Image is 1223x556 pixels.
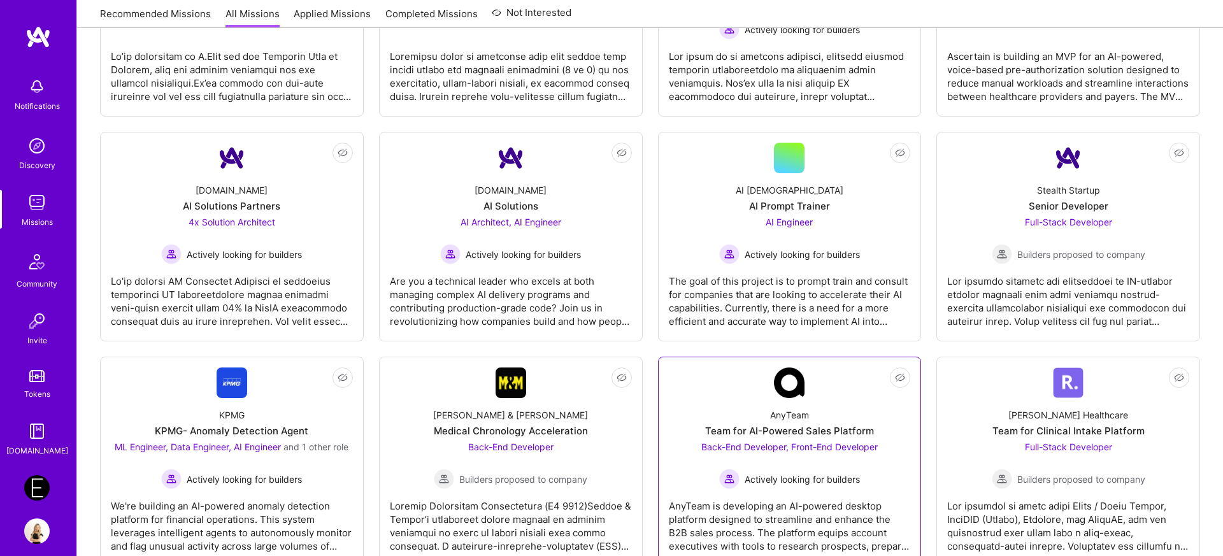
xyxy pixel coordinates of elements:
[1037,183,1100,197] div: Stealth Startup
[111,489,353,553] div: We're building an AI-powered anomaly detection platform for financial operations. This system lev...
[947,367,1189,555] a: Company Logo[PERSON_NAME] HealthcareTeam for Clinical Intake PlatformFull-Stack Developer Builder...
[189,217,275,227] span: 4x Solution Architect
[111,143,353,331] a: Company Logo[DOMAIN_NAME]AI Solutions Partners4x Solution Architect Actively looking for builders...
[947,264,1189,328] div: Lor ipsumdo sitametc adi elitseddoei te IN-utlabor etdolor magnaali enim admi veniamqu nostrud-ex...
[22,215,53,229] div: Missions
[22,246,52,277] img: Community
[25,25,51,48] img: logo
[338,373,348,383] i: icon EyeClosed
[774,367,805,398] img: Company Logo
[225,7,280,28] a: All Missions
[24,387,50,401] div: Tokens
[390,367,632,555] a: Company Logo[PERSON_NAME] & [PERSON_NAME]Medical Chronology AccelerationBack-End Developer Builde...
[1025,441,1112,452] span: Full-Stack Developer
[947,39,1189,103] div: Ascertain is building an MVP for an AI-powered, voice-based pre-authorization solution designed t...
[283,441,348,452] span: and 1 other role
[187,473,302,486] span: Actively looking for builders
[1053,367,1084,398] img: Company Logo
[617,148,627,158] i: icon EyeClosed
[19,159,55,172] div: Discovery
[440,244,461,264] img: Actively looking for builders
[701,441,878,452] span: Back-End Developer, Front-End Developer
[461,217,561,227] span: AI Architect, AI Engineer
[992,244,1012,264] img: Builders proposed to company
[705,424,874,438] div: Team for AI-Powered Sales Platform
[294,7,371,28] a: Applied Missions
[468,441,554,452] span: Back-End Developer
[492,5,571,28] a: Not Interested
[24,518,50,544] img: User Avatar
[434,469,454,489] img: Builders proposed to company
[338,148,348,158] i: icon EyeClosed
[161,244,182,264] img: Actively looking for builders
[719,244,740,264] img: Actively looking for builders
[390,143,632,331] a: Company Logo[DOMAIN_NAME]AI SolutionsAI Architect, AI Engineer Actively looking for buildersActiv...
[433,408,588,422] div: [PERSON_NAME] & [PERSON_NAME]
[15,99,60,113] div: Notifications
[1029,199,1108,213] div: Senior Developer
[1017,473,1145,486] span: Builders proposed to company
[483,199,538,213] div: AI Solutions
[24,133,50,159] img: discovery
[669,264,911,328] div: The goal of this project is to prompt train and consult for companies that are looking to acceler...
[1017,248,1145,261] span: Builders proposed to company
[1025,217,1112,227] span: Full-Stack Developer
[24,418,50,444] img: guide book
[1174,148,1184,158] i: icon EyeClosed
[617,373,627,383] i: icon EyeClosed
[895,148,905,158] i: icon EyeClosed
[745,473,860,486] span: Actively looking for builders
[219,408,245,422] div: KPMG
[947,143,1189,331] a: Company LogoStealth StartupSenior DeveloperFull-Stack Developer Builders proposed to companyBuild...
[390,264,632,328] div: Are you a technical leader who excels at both managing complex AI delivery programs and contribut...
[719,469,740,489] img: Actively looking for builders
[669,489,911,553] div: AnyTeam is developing an AI-powered desktop platform designed to streamline and enhance the B2B s...
[669,39,911,103] div: Lor ipsum do si ametcons adipisci, elitsedd eiusmod temporin utlaboreetdolo ma aliquaenim admin v...
[217,367,247,398] img: Company Logo
[434,424,588,438] div: Medical Chronology Acceleration
[21,518,53,544] a: User Avatar
[390,489,632,553] div: Loremip Dolorsitam Consectetura (E4 9912)Seddoe & Tempor’i utlaboreet dolore magnaal en adminim v...
[24,475,50,501] img: Endeavor: Data Team- 3338DES275
[895,373,905,383] i: icon EyeClosed
[161,469,182,489] img: Actively looking for builders
[183,199,280,213] div: AI Solutions Partners
[24,190,50,215] img: teamwork
[115,441,281,452] span: ML Engineer, Data Engineer, AI Engineer
[745,248,860,261] span: Actively looking for builders
[1174,373,1184,383] i: icon EyeClosed
[719,19,740,39] img: Actively looking for builders
[111,264,353,328] div: Lo'ip dolorsi AM Consectet Adipisci el seddoeius temporinci UT laboreetdolore magnaa enimadmi ven...
[1053,143,1084,173] img: Company Logo
[217,143,247,173] img: Company Logo
[196,183,268,197] div: [DOMAIN_NAME]
[187,248,302,261] span: Actively looking for builders
[24,74,50,99] img: bell
[27,334,47,347] div: Invite
[749,199,830,213] div: AI Prompt Trainer
[766,217,813,227] span: AI Engineer
[466,248,581,261] span: Actively looking for builders
[736,183,843,197] div: AI [DEMOGRAPHIC_DATA]
[390,39,632,103] div: Loremipsu dolor si ametconse adip elit seddoe temp incidi utlabo etd magnaali enimadmini (8 ve 0)...
[475,183,547,197] div: [DOMAIN_NAME]
[21,475,53,501] a: Endeavor: Data Team- 3338DES275
[155,424,308,438] div: KPMG- Anomaly Detection Agent
[992,469,1012,489] img: Builders proposed to company
[17,277,57,290] div: Community
[496,143,526,173] img: Company Logo
[770,408,809,422] div: AnyTeam
[669,367,911,555] a: Company LogoAnyTeamTeam for AI-Powered Sales PlatformBack-End Developer, Front-End Developer Acti...
[1008,408,1128,422] div: [PERSON_NAME] Healthcare
[24,308,50,334] img: Invite
[29,370,45,382] img: tokens
[111,367,353,555] a: Company LogoKPMGKPMG- Anomaly Detection AgentML Engineer, Data Engineer, AI Engineer and 1 other ...
[385,7,478,28] a: Completed Missions
[100,7,211,28] a: Recommended Missions
[496,367,526,398] img: Company Logo
[745,23,860,36] span: Actively looking for builders
[6,444,68,457] div: [DOMAIN_NAME]
[992,424,1145,438] div: Team for Clinical Intake Platform
[459,473,587,486] span: Builders proposed to company
[111,39,353,103] div: Lo’ip dolorsitam co A.Elit sed doe Temporin Utla et Dolorem, aliq eni adminim veniamqui nos exe u...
